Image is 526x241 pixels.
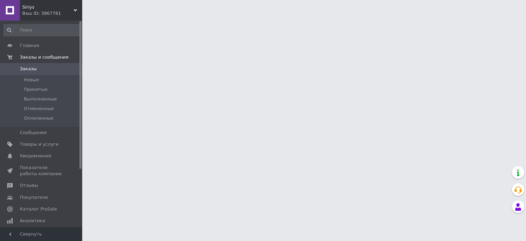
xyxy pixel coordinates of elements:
[20,43,39,49] span: Главная
[20,206,57,212] span: Каталог ProSale
[20,66,37,72] span: Заказы
[20,165,63,177] span: Показатели работы компании
[20,54,68,60] span: Заказы и сообщения
[20,130,47,136] span: Сообщения
[3,24,81,36] input: Поиск
[20,194,48,201] span: Покупатели
[22,4,74,10] span: Siriys
[24,96,57,102] span: Выполненные
[20,182,38,189] span: Отзывы
[24,106,54,112] span: Отмененные
[20,153,51,159] span: Уведомления
[20,218,45,224] span: Аналитика
[24,77,39,83] span: Новые
[24,115,53,121] span: Оплаченные
[22,10,82,16] div: Ваш ID: 3867781
[24,86,48,93] span: Принятые
[20,141,59,147] span: Товары и услуги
